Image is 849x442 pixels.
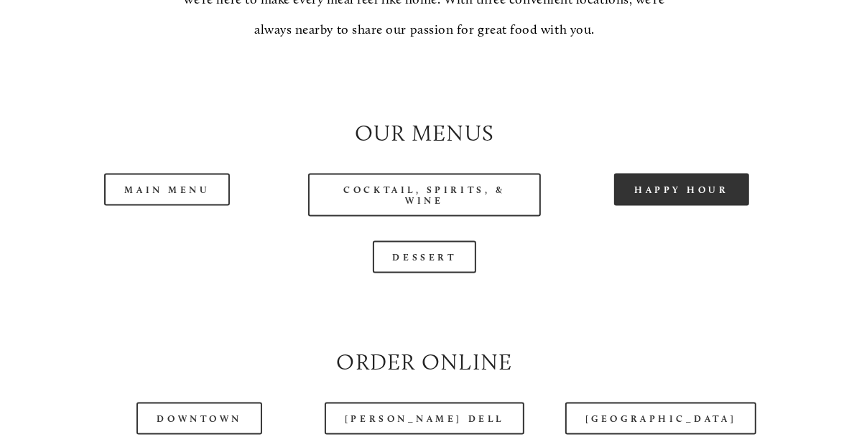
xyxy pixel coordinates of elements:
a: Dessert [373,241,477,273]
a: Downtown [136,403,261,435]
a: Main Menu [104,174,230,206]
a: Cocktail, Spirits, & Wine [308,174,541,217]
h2: Our Menus [51,118,798,149]
a: Happy Hour [614,174,749,206]
h2: Order Online [51,347,798,378]
a: [GEOGRAPHIC_DATA] [565,403,756,435]
a: [PERSON_NAME] Dell [325,403,524,435]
